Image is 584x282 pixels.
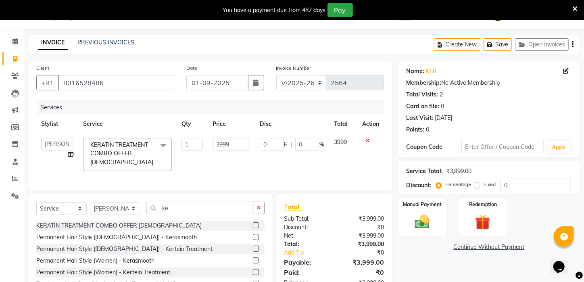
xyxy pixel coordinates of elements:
button: Apply [547,141,570,153]
label: Redemption [469,201,497,208]
th: Qty [177,115,208,133]
a: PREVIOUS INVOICES [77,39,134,46]
div: ₹0 [334,223,390,232]
th: Total [329,115,357,133]
input: Search or Scan [146,202,253,214]
span: | [290,140,292,149]
div: Last Visit: [406,114,433,122]
div: [DATE] [435,114,452,122]
label: Invoice Number [276,65,311,72]
button: Save [484,38,512,51]
button: Open Invoices [515,38,569,51]
th: Service [78,115,177,133]
div: Permanent Hair Style ([DEMOGRAPHIC_DATA]) - Kerasmooth [36,233,197,242]
div: Discount: [278,223,334,232]
div: Sub Total: [278,215,334,223]
div: ₹3,999.00 [334,232,390,240]
a: Continue Without Payment [400,243,578,251]
div: ₹3,999.00 [334,240,390,249]
th: Price [208,115,255,133]
div: No Active Membership [406,79,572,87]
button: Pay [327,3,353,17]
div: ₹3,999.00 [446,167,471,175]
span: % [319,140,324,149]
span: 3999 [334,138,347,146]
img: _cash.svg [410,213,434,230]
div: 0 [441,102,444,111]
div: Total Visits: [406,90,438,99]
label: Fixed [484,181,496,188]
div: Card on file: [406,102,439,111]
div: Name: [406,67,424,75]
div: 2 [440,90,443,99]
label: Percentage [445,181,471,188]
div: You have a payment due from 487 days [223,6,326,15]
a: x [153,159,157,166]
img: _gift.svg [471,213,495,232]
span: F [284,140,287,149]
div: ₹0 [334,267,390,277]
span: KERATIN TREATMENT COMBO OFFER [DEMOGRAPHIC_DATA] [90,141,153,166]
button: +91 [36,75,59,90]
div: Points: [406,125,424,134]
th: Stylist [36,115,78,133]
a: INVOICE [38,36,68,50]
div: Permanent Hair Style (Women) - Kertein Treatment [36,268,170,277]
div: Service Total: [406,167,443,175]
div: ₹3,999.00 [334,257,390,267]
div: KERATIN TREATMENT COMBO OFFER [DEMOGRAPHIC_DATA] [36,221,202,230]
div: Net: [278,232,334,240]
div: ₹0 [343,249,390,257]
div: Paid: [278,267,334,277]
div: Discount: [406,181,431,190]
label: Date [186,65,197,72]
a: Kriti [426,67,436,75]
input: Search by Name/Mobile/Email/Code [58,75,174,90]
a: Add Tip [278,249,343,257]
div: Membership: [406,79,441,87]
label: Manual Payment [403,201,442,208]
label: Client [36,65,49,72]
div: Total: [278,240,334,249]
th: Disc [255,115,329,133]
div: 0 [426,125,429,134]
span: Total [284,203,302,211]
th: Action [357,115,384,133]
div: Services [37,100,390,115]
button: Create New [434,38,480,51]
input: Enter Offer / Coupon Code [461,141,544,153]
div: ₹3,999.00 [334,215,390,223]
div: Coupon Code [406,143,461,151]
iframe: chat widget [550,250,576,274]
div: Permanent Hair Style ([DEMOGRAPHIC_DATA]) - Kertein Treatment [36,245,213,253]
div: Payable: [278,257,334,267]
div: Permanent Hair Style (Women) - Kerasmooth [36,257,154,265]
